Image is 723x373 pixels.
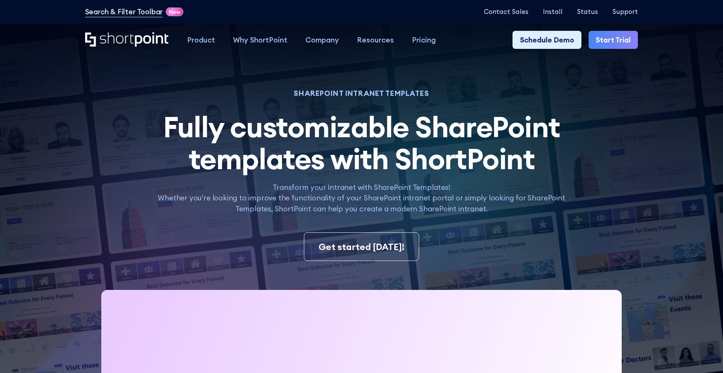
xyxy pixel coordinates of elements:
[296,31,348,49] a: Company
[178,31,224,49] a: Product
[589,31,638,49] a: Start Trial
[305,35,339,45] div: Company
[150,90,573,97] h1: SHAREPOINT INTRANET TEMPLATES
[85,6,163,17] a: Search & Filter Toolbar
[187,35,215,45] div: Product
[612,8,638,15] a: Support
[163,108,560,177] span: Fully customizable SharePoint templates with ShortPoint
[403,31,445,49] a: Pricing
[348,31,403,49] a: Resources
[357,35,394,45] div: Resources
[224,31,296,49] a: Why ShortPoint
[577,8,598,15] a: Status
[484,8,528,15] a: Contact Sales
[85,32,169,48] a: Home
[513,31,581,49] a: Schedule Demo
[543,8,563,15] a: Install
[150,182,573,214] p: Transform your Intranet with SharePoint Templates! Whether you're looking to improve the function...
[233,35,287,45] div: Why ShortPoint
[304,232,419,261] a: Get started [DATE]!
[685,337,723,373] iframe: Chat Widget
[319,240,404,253] div: Get started [DATE]!
[412,35,436,45] div: Pricing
